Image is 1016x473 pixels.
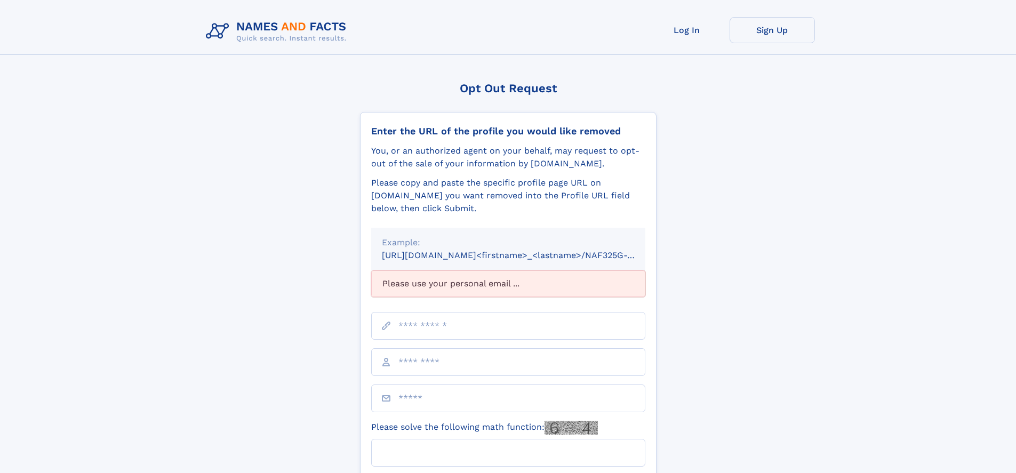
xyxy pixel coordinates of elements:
small: [URL][DOMAIN_NAME]<firstname>_<lastname>/NAF325G-xxxxxxxx [382,250,666,260]
div: Example: [382,236,635,249]
div: Please use your personal email ... [371,270,645,297]
div: Opt Out Request [360,82,657,95]
img: Logo Names and Facts [202,17,355,46]
label: Please solve the following math function: [371,421,598,435]
div: Enter the URL of the profile you would like removed [371,125,645,137]
a: Log In [644,17,730,43]
div: Please copy and paste the specific profile page URL on [DOMAIN_NAME] you want removed into the Pr... [371,177,645,215]
a: Sign Up [730,17,815,43]
div: You, or an authorized agent on your behalf, may request to opt-out of the sale of your informatio... [371,145,645,170]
